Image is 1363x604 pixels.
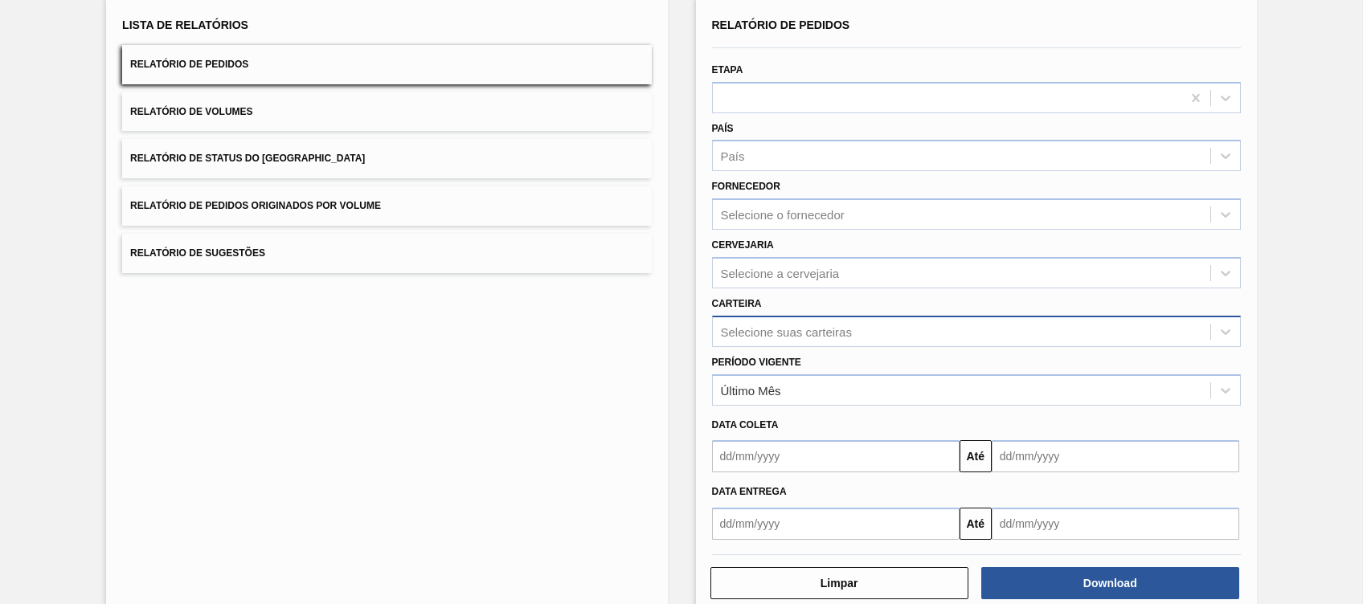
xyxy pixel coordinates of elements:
[721,266,840,280] div: Selecione a cervejaria
[712,64,743,75] label: Etapa
[712,357,801,368] label: Período Vigente
[721,324,852,338] div: Selecione suas carteiras
[122,45,651,84] button: Relatório de Pedidos
[712,18,850,31] span: Relatório de Pedidos
[130,200,381,211] span: Relatório de Pedidos Originados por Volume
[712,181,780,192] label: Fornecedor
[712,508,960,540] input: dd/mm/yyyy
[721,208,845,222] div: Selecione o fornecedor
[712,298,762,309] label: Carteira
[130,153,365,164] span: Relatório de Status do [GEOGRAPHIC_DATA]
[710,567,968,599] button: Limpar
[721,383,781,397] div: Último Mês
[122,234,651,273] button: Relatório de Sugestões
[960,508,992,540] button: Até
[712,486,787,497] span: Data Entrega
[712,239,774,251] label: Cervejaria
[712,123,734,134] label: País
[122,139,651,178] button: Relatório de Status do [GEOGRAPHIC_DATA]
[712,419,779,431] span: Data coleta
[712,440,960,472] input: dd/mm/yyyy
[130,247,265,259] span: Relatório de Sugestões
[122,186,651,226] button: Relatório de Pedidos Originados por Volume
[981,567,1239,599] button: Download
[130,106,252,117] span: Relatório de Volumes
[992,440,1239,472] input: dd/mm/yyyy
[130,59,248,70] span: Relatório de Pedidos
[992,508,1239,540] input: dd/mm/yyyy
[960,440,992,472] button: Até
[122,92,651,132] button: Relatório de Volumes
[721,149,745,163] div: País
[122,18,248,31] span: Lista de Relatórios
